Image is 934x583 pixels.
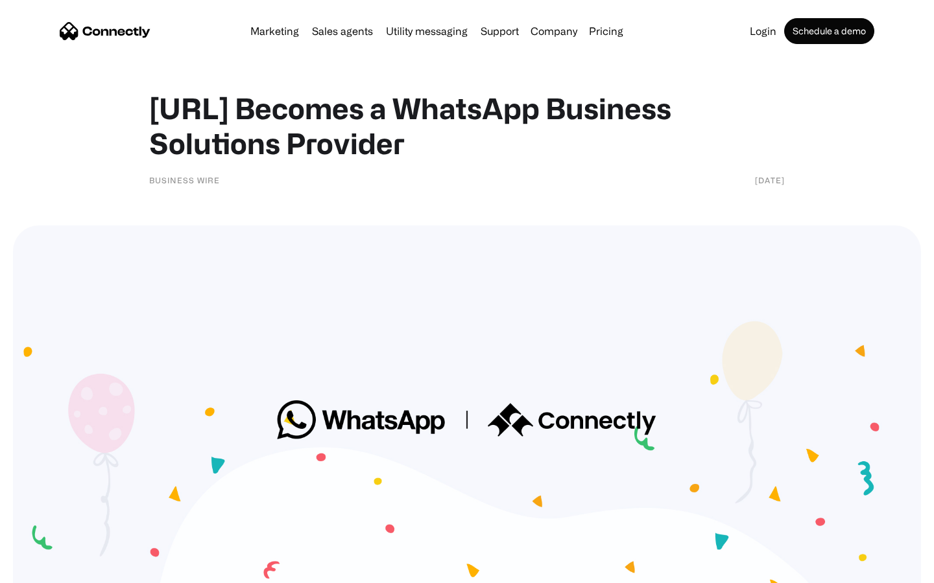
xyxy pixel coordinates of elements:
div: Company [527,22,581,40]
aside: Language selected: English [13,560,78,578]
div: Company [531,22,577,40]
a: home [60,21,150,41]
ul: Language list [26,560,78,578]
a: Login [745,26,782,36]
h1: [URL] Becomes a WhatsApp Business Solutions Provider [149,91,785,161]
div: Business Wire [149,174,220,187]
a: Support [475,26,524,36]
a: Marketing [245,26,304,36]
a: Schedule a demo [784,18,874,44]
div: [DATE] [755,174,785,187]
a: Pricing [584,26,629,36]
a: Sales agents [307,26,378,36]
a: Utility messaging [381,26,473,36]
